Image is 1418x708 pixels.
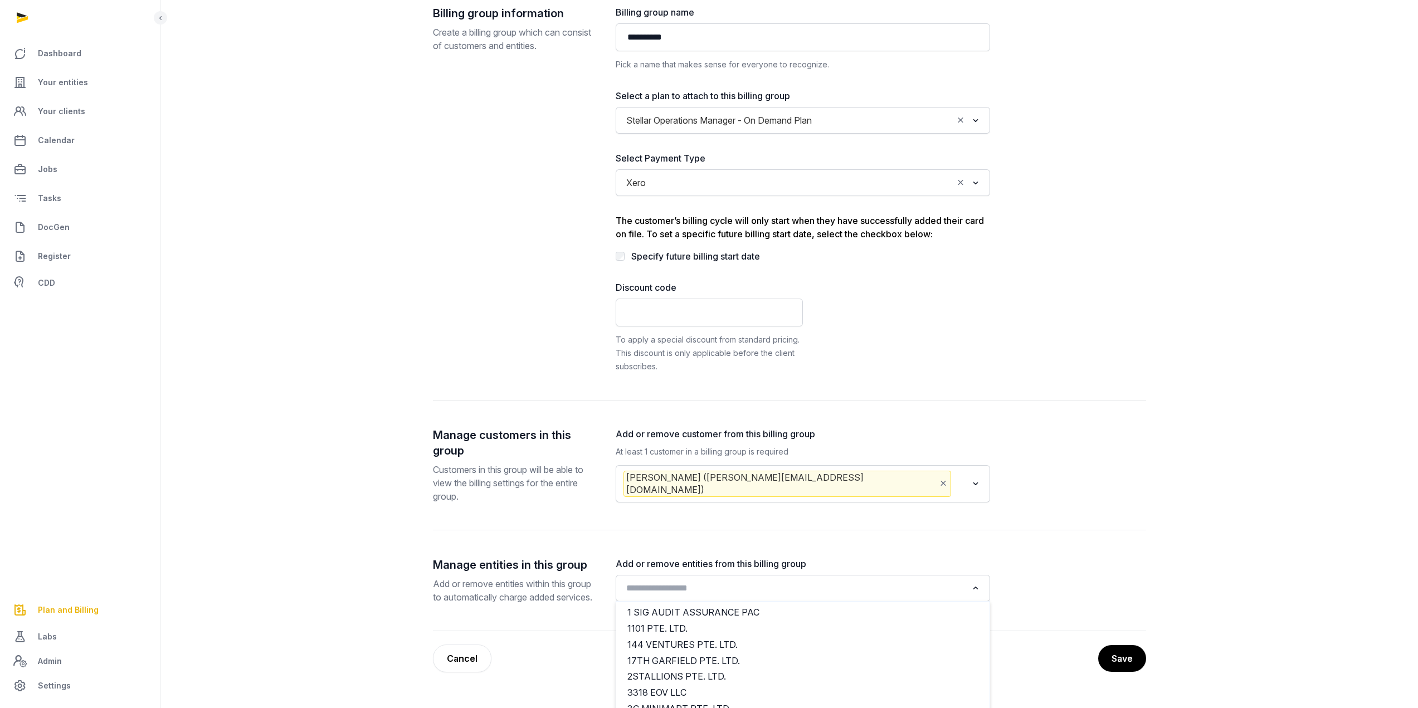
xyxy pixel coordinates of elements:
[616,445,990,458] div: At least 1 customer in a billing group is required
[616,604,990,621] li: 1 SIG AUDIT ASSURANCE PAC
[38,221,70,234] span: DocGen
[38,276,55,290] span: CDD
[9,156,151,183] a: Jobs
[956,175,966,191] button: Clear Selected
[631,251,760,262] label: Specify future billing start date
[38,630,57,643] span: Labs
[956,113,966,128] button: Clear Selected
[9,243,151,270] a: Register
[38,192,61,205] span: Tasks
[9,69,151,96] a: Your entities
[433,557,598,573] h2: Manage entities in this group
[433,427,598,458] h2: Manage customers in this group
[9,98,151,125] a: Your clients
[623,175,649,191] span: Xero
[38,655,62,668] span: Admin
[38,250,71,263] span: Register
[616,685,990,701] li: 3318 EOV LLC
[9,650,151,672] a: Admin
[616,214,990,241] div: The customer’s billing cycle will only start when they have successfully added their card on file...
[433,463,598,503] p: Customers in this group will be able to view the billing settings for the entire group.
[433,26,598,52] p: Create a billing group which can consist of customers and entities.
[616,621,990,637] li: 1101 PTE. LTD.
[9,597,151,623] a: Plan and Billing
[9,272,151,294] a: CDD
[9,127,151,154] a: Calendar
[616,668,990,685] li: 2STALLIONS PTE. LTD.
[616,557,990,570] label: Add or remove entities from this billing group
[621,578,985,598] div: Search for option
[9,185,151,212] a: Tasks
[616,58,990,71] div: Pick a name that makes sense for everyone to recognize.
[623,113,815,128] span: Stellar Operations Manager - On Demand Plan
[1098,645,1146,672] button: Save
[623,471,951,497] span: [PERSON_NAME] ([PERSON_NAME][EMAIL_ADDRESS][DOMAIN_NAME])
[38,163,57,176] span: Jobs
[622,580,967,596] input: Search for option
[433,6,598,21] h2: Billing group information
[616,6,990,19] label: Billing group name
[621,173,985,193] div: Search for option
[616,637,990,653] li: 144 VENTURES PTE. LTD.
[38,134,75,147] span: Calendar
[938,476,948,491] button: Deselect Nitesh (nitesh@wallwisher.com)
[621,110,985,130] div: Search for option
[9,214,151,241] a: DocGen
[9,40,151,67] a: Dashboard
[38,679,71,692] span: Settings
[616,281,803,294] label: Discount code
[433,644,491,672] a: Cancel
[817,113,953,128] input: Search for option
[433,577,598,604] p: Add or remove entities within this group to automatically charge added services.
[9,672,151,699] a: Settings
[651,175,953,191] input: Search for option
[616,152,990,165] label: Select Payment Type
[38,105,85,118] span: Your clients
[9,623,151,650] a: Labs
[616,653,990,669] li: 17TH GARFIELD PTE. LTD.
[616,89,990,102] label: Select a plan to attach to this billing group
[38,603,99,617] span: Plan and Billing
[621,468,985,499] div: Search for option
[616,333,803,373] div: To apply a special discount from standard pricing. This discount is only applicable before the cl...
[38,47,81,60] span: Dashboard
[953,471,967,497] input: Search for option
[38,76,88,89] span: Your entities
[616,427,990,441] label: Add or remove customer from this billing group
